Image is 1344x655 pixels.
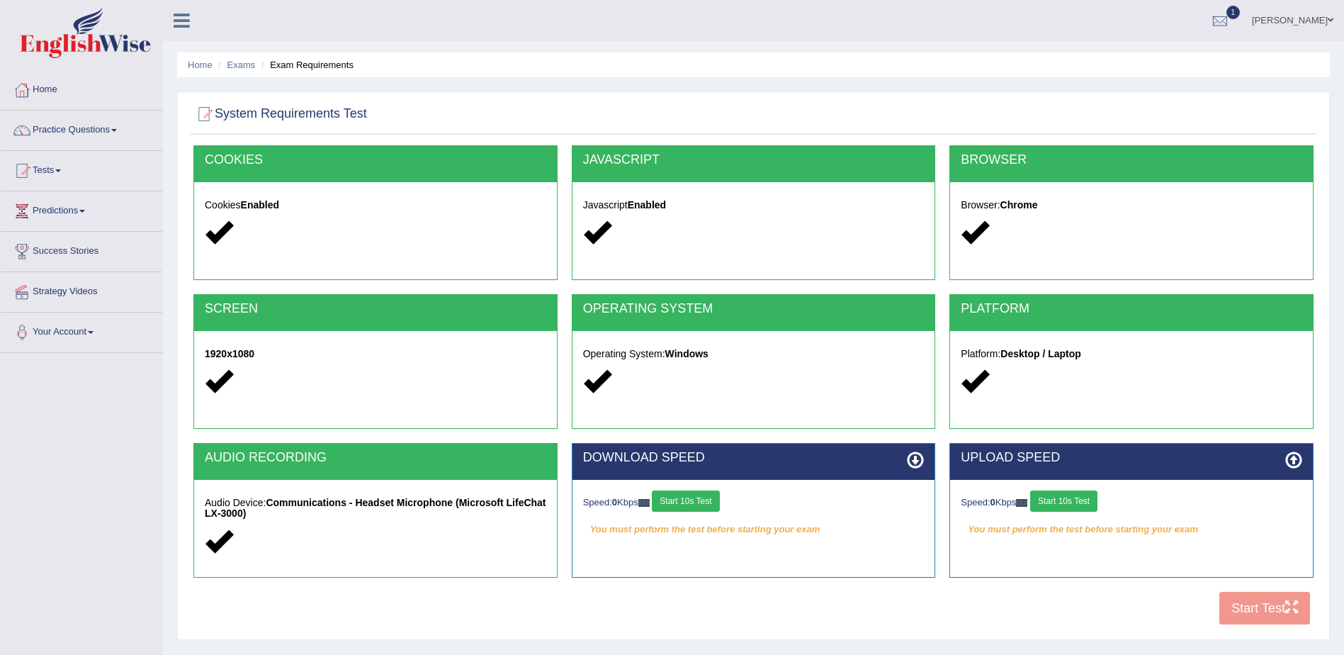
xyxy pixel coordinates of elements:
strong: 0 [990,497,995,508]
h2: PLATFORM [961,302,1302,316]
strong: Communications - Headset Microphone (Microsoft LifeChat LX-3000) [205,497,546,519]
a: Strategy Videos [1,272,162,308]
h5: Audio Device: [205,498,546,520]
a: Your Account [1,313,162,348]
div: Speed: Kbps [583,491,925,515]
strong: Enabled [241,199,279,211]
h2: System Requirements Test [193,103,367,125]
h2: JAVASCRIPT [583,153,925,167]
strong: Windows [665,348,708,359]
a: Home [1,70,162,106]
strong: 0 [612,497,617,508]
a: Home [188,60,213,70]
h5: Cookies [205,200,546,211]
h2: SCREEN [205,302,546,316]
strong: Chrome [1000,199,1038,211]
h2: OPERATING SYSTEM [583,302,925,316]
li: Exam Requirements [258,58,354,72]
strong: Desktop / Laptop [1000,348,1081,359]
a: Predictions [1,191,162,227]
button: Start 10s Test [652,491,719,512]
a: Exams [227,60,256,70]
h2: AUDIO RECORDING [205,451,546,465]
em: You must perform the test before starting your exam [961,519,1302,540]
a: Success Stories [1,232,162,267]
h2: DOWNLOAD SPEED [583,451,925,465]
h2: UPLOAD SPEED [961,451,1302,465]
img: ajax-loader-fb-connection.gif [1016,499,1027,507]
h5: Javascript [583,200,925,211]
div: Speed: Kbps [961,491,1302,515]
a: Practice Questions [1,111,162,146]
h5: Operating System: [583,349,925,359]
img: ajax-loader-fb-connection.gif [638,499,650,507]
strong: Enabled [628,199,666,211]
h5: Platform: [961,349,1302,359]
span: 1 [1226,6,1241,19]
h2: COOKIES [205,153,546,167]
strong: 1920x1080 [205,348,254,359]
a: Tests [1,151,162,186]
button: Start 10s Test [1030,491,1097,512]
em: You must perform the test before starting your exam [583,519,925,540]
h5: Browser: [961,200,1302,211]
h2: BROWSER [961,153,1302,167]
